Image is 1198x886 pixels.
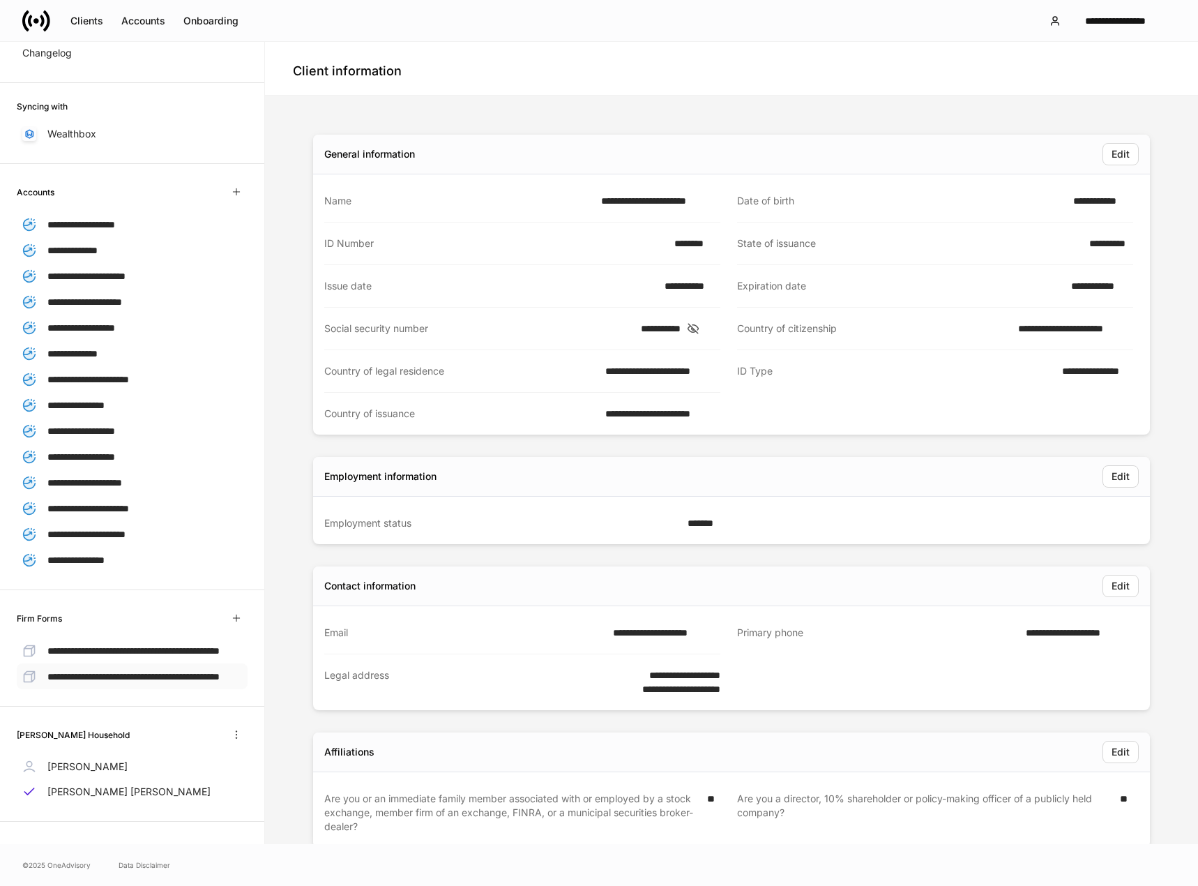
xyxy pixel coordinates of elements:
div: Email [324,626,605,640]
button: Edit [1102,575,1139,597]
div: Edit [1112,745,1130,759]
div: Contact information [324,579,416,593]
button: Onboarding [174,10,248,32]
div: Social security number [324,322,632,336]
p: Wealthbox [47,127,96,141]
div: General information [324,147,415,161]
div: Date of birth [737,194,1065,208]
div: Edit [1112,470,1130,483]
h6: [PERSON_NAME] Household [17,728,130,742]
button: Edit [1102,465,1139,488]
h4: Client information [293,63,402,80]
div: State of issuance [737,236,1081,250]
a: [PERSON_NAME] [PERSON_NAME] [17,779,248,804]
div: Issue date [324,279,656,293]
h6: Accounts [17,186,54,199]
div: Country of citizenship [737,322,1010,336]
p: [PERSON_NAME] [PERSON_NAME] [47,785,211,799]
h6: Syncing with [17,100,68,113]
div: Name [324,194,593,208]
div: Onboarding [183,14,238,28]
a: Changelog [17,40,248,66]
div: Are you or an immediate family member associated with or employed by a stock exchange, member fir... [324,792,699,834]
div: Country of issuance [324,407,597,421]
a: [PERSON_NAME] [17,754,248,779]
div: Clients [70,14,103,28]
div: ID Number [324,236,666,250]
div: Employment status [324,516,679,530]
button: Edit [1102,143,1139,165]
div: Country of legal residence [324,364,597,378]
button: Clients [61,10,112,32]
div: Legal address [324,668,596,696]
p: [PERSON_NAME] [47,760,128,774]
button: Edit [1102,741,1139,763]
div: Affiliations [324,745,374,759]
div: Are you a director, 10% shareholder or policy-making officer of a publicly held company? [737,792,1112,834]
h6: Firm Forms [17,612,62,625]
div: ID Type [737,364,1054,379]
p: Changelog [22,46,72,60]
div: Accounts [121,14,165,28]
div: Edit [1112,579,1130,593]
a: Data Disclaimer [119,859,170,871]
div: Edit [1112,147,1130,161]
a: Wealthbox [17,121,248,147]
div: Primary phone [737,626,1017,640]
span: © 2025 OneAdvisory [22,859,91,871]
div: Expiration date [737,279,1063,293]
button: Accounts [112,10,174,32]
div: Employment information [324,470,437,483]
